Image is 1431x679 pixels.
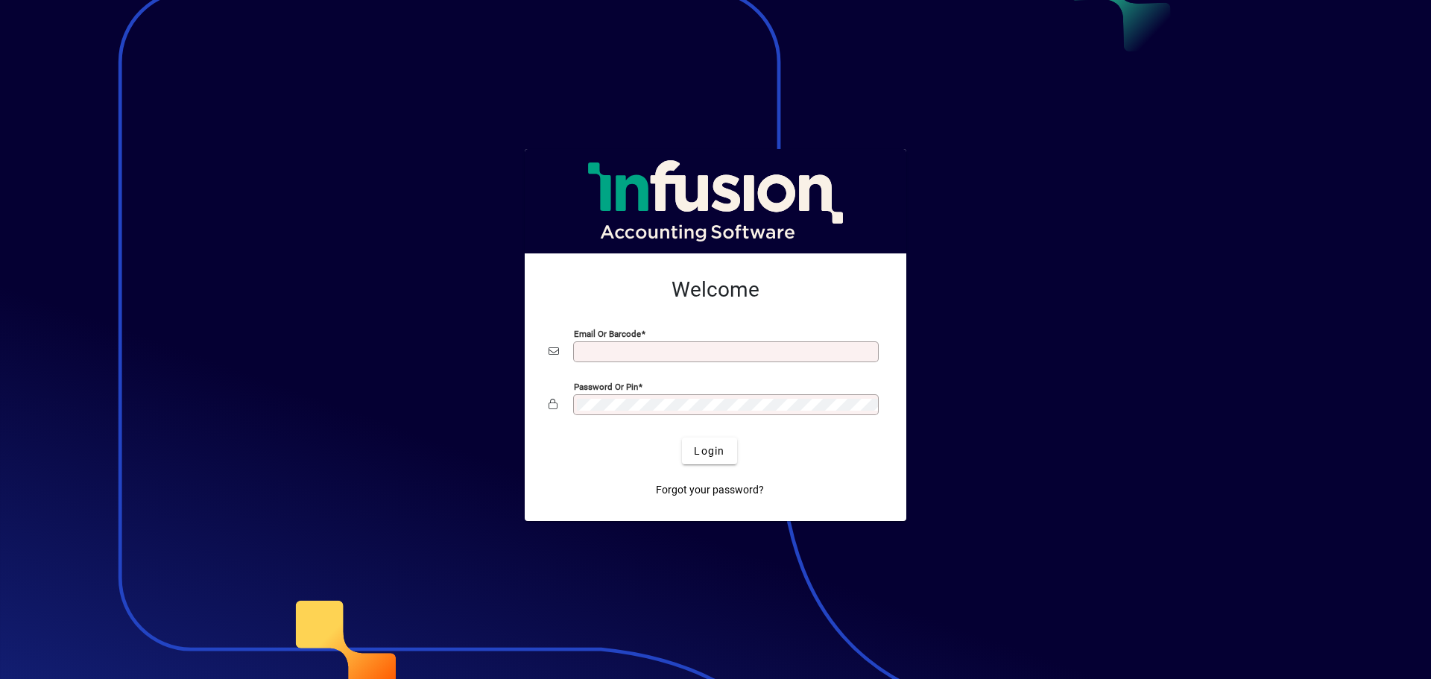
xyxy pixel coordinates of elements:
[574,329,641,339] mat-label: Email or Barcode
[650,476,770,503] a: Forgot your password?
[656,482,764,498] span: Forgot your password?
[682,438,736,464] button: Login
[549,277,882,303] h2: Welcome
[694,443,724,459] span: Login
[574,382,638,392] mat-label: Password or Pin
